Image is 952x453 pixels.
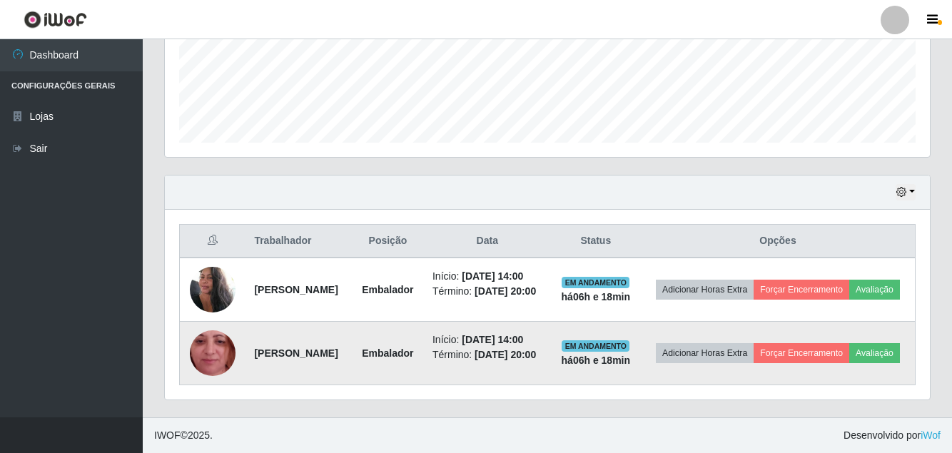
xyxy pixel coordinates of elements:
span: Desenvolvido por [844,428,941,443]
li: Início: [432,269,542,284]
button: Avaliação [849,280,900,300]
span: © 2025 . [154,428,213,443]
li: Término: [432,347,542,362]
img: 1736442244800.jpeg [190,302,236,404]
li: Término: [432,284,542,299]
span: EM ANDAMENTO [562,277,629,288]
strong: há 06 h e 18 min [562,291,631,302]
time: [DATE] 14:00 [462,334,523,345]
strong: [PERSON_NAME] [254,284,338,295]
time: [DATE] 20:00 [475,349,536,360]
a: iWof [921,429,941,441]
button: Forçar Encerramento [754,343,849,363]
th: Opções [641,225,915,258]
th: Trabalhador [245,225,351,258]
strong: há 06 h e 18 min [562,355,631,366]
th: Status [551,225,641,258]
strong: [PERSON_NAME] [254,347,338,359]
span: IWOF [154,429,181,441]
time: [DATE] 14:00 [462,270,523,282]
li: Início: [432,332,542,347]
button: Adicionar Horas Extra [656,343,754,363]
button: Adicionar Horas Extra [656,280,754,300]
button: Forçar Encerramento [754,280,849,300]
th: Data [424,225,551,258]
button: Avaliação [849,343,900,363]
strong: Embalador [362,347,413,359]
th: Posição [352,225,424,258]
strong: Embalador [362,284,413,295]
img: CoreUI Logo [24,11,87,29]
span: EM ANDAMENTO [562,340,629,352]
img: 1672695998184.jpeg [190,260,236,320]
time: [DATE] 20:00 [475,285,536,297]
